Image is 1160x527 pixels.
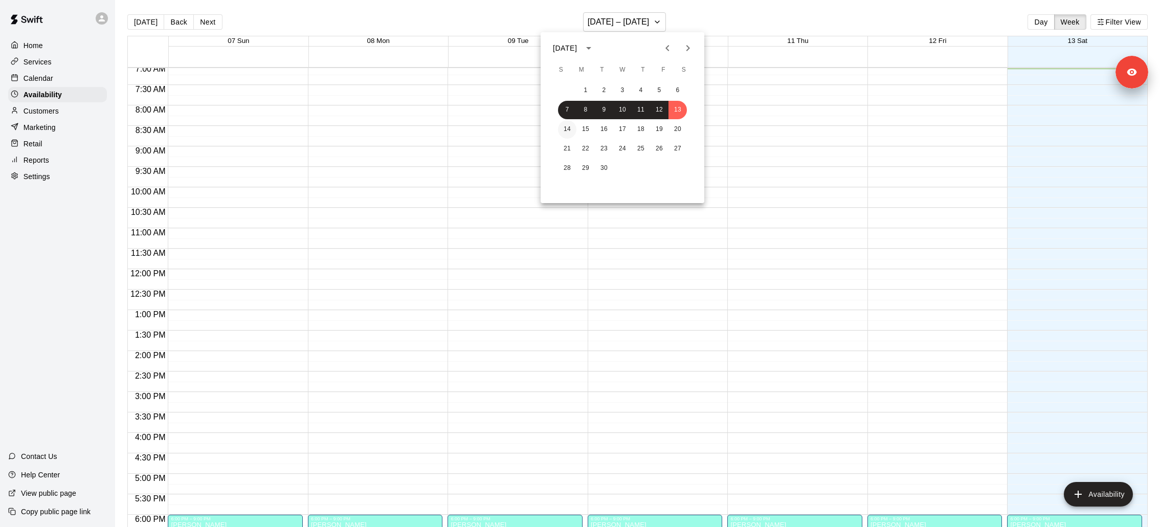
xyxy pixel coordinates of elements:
button: 1 [576,81,595,100]
button: 15 [576,120,595,139]
span: Saturday [675,60,693,80]
button: 5 [650,81,668,100]
button: 25 [632,140,650,158]
button: Previous month [657,38,678,58]
button: 13 [668,101,687,119]
button: calendar view is open, switch to year view [580,39,597,57]
button: 2 [595,81,613,100]
button: 26 [650,140,668,158]
button: 10 [613,101,632,119]
button: 20 [668,120,687,139]
button: 19 [650,120,668,139]
button: 18 [632,120,650,139]
button: 21 [558,140,576,158]
button: 14 [558,120,576,139]
span: Friday [654,60,673,80]
button: 27 [668,140,687,158]
button: 24 [613,140,632,158]
button: 29 [576,159,595,178]
button: 12 [650,101,668,119]
button: 30 [595,159,613,178]
button: 11 [632,101,650,119]
button: 6 [668,81,687,100]
button: 9 [595,101,613,119]
button: 4 [632,81,650,100]
button: 7 [558,101,576,119]
button: 3 [613,81,632,100]
button: Next month [678,38,698,58]
span: Wednesday [613,60,632,80]
span: Thursday [634,60,652,80]
button: 28 [558,159,576,178]
button: 23 [595,140,613,158]
button: 17 [613,120,632,139]
button: 8 [576,101,595,119]
span: Monday [572,60,591,80]
button: 22 [576,140,595,158]
span: Sunday [552,60,570,80]
div: [DATE] [553,43,577,54]
span: Tuesday [593,60,611,80]
button: 16 [595,120,613,139]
